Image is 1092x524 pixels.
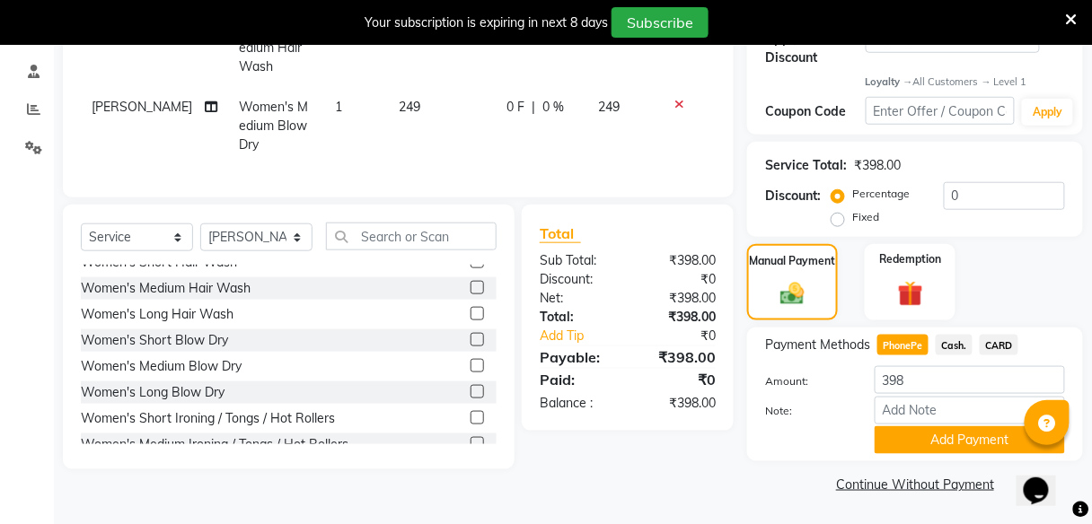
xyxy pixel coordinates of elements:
div: ₹0 [628,270,729,289]
button: Apply [1022,99,1073,126]
div: Balance : [526,394,628,413]
div: ₹398.00 [628,289,729,308]
div: Apply Discount [765,30,865,67]
div: Total: [526,308,628,327]
span: 249 [399,99,420,115]
div: Service Total: [765,156,847,175]
input: Add Note [875,397,1065,424]
a: Continue Without Payment [751,476,1079,494]
label: Fixed [852,209,879,225]
span: [PERSON_NAME] [92,99,192,115]
div: Sub Total: [526,251,628,270]
div: ₹398.00 [628,346,729,368]
input: Enter Offer / Coupon Code [866,97,1016,125]
div: Women's Short Ironing / Tongs / Hot Rollers [81,409,335,428]
div: Paid: [526,369,628,390]
div: Women's Medium Blow Dry [81,357,242,376]
div: Discount: [526,270,628,289]
div: All Customers → Level 1 [866,74,1065,90]
div: ₹398.00 [628,394,729,413]
img: _gift.svg [890,278,931,310]
div: Women's Short Blow Dry [81,331,228,350]
div: Payable: [526,346,628,368]
div: Coupon Code [765,102,865,121]
div: Women's Long Hair Wash [81,305,233,324]
div: ₹0 [645,327,729,345]
span: CARD [980,335,1018,355]
a: Add Tip [526,327,645,345]
span: 1 [335,99,342,115]
img: _cash.svg [773,280,812,307]
span: Total [540,224,581,243]
span: Payment Methods [765,336,870,354]
span: 0 % [543,98,565,117]
label: Redemption [879,251,941,267]
input: Amount [875,366,1065,394]
button: Subscribe [612,7,709,38]
div: Women's Long Blow Dry [81,383,225,402]
label: Percentage [852,186,910,202]
span: Cash. [936,335,973,355]
input: Search or Scan [326,223,497,250]
span: PhonePe [877,335,929,355]
span: 249 [599,99,621,115]
label: Note: [752,403,860,419]
div: ₹398.00 [628,251,729,270]
span: | [533,98,536,117]
div: Your subscription is expiring in next 8 days [365,13,608,32]
span: Women's Medium Hair Wash [239,21,308,74]
strong: Loyalty → [866,75,913,88]
div: Discount: [765,187,821,205]
div: Net: [526,289,628,308]
button: Add Payment [875,426,1065,454]
label: Amount: [752,373,860,389]
div: Women's Medium Ironing / Tongs / Hot Rollers [81,435,348,454]
div: ₹398.00 [854,156,901,175]
div: ₹398.00 [628,308,729,327]
span: 0 F [507,98,525,117]
span: Women's Medium Blow Dry [239,99,308,153]
div: Women's Medium Hair Wash [81,279,251,298]
label: Manual Payment [750,253,836,269]
div: ₹0 [628,369,729,390]
iframe: chat widget [1017,452,1074,506]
